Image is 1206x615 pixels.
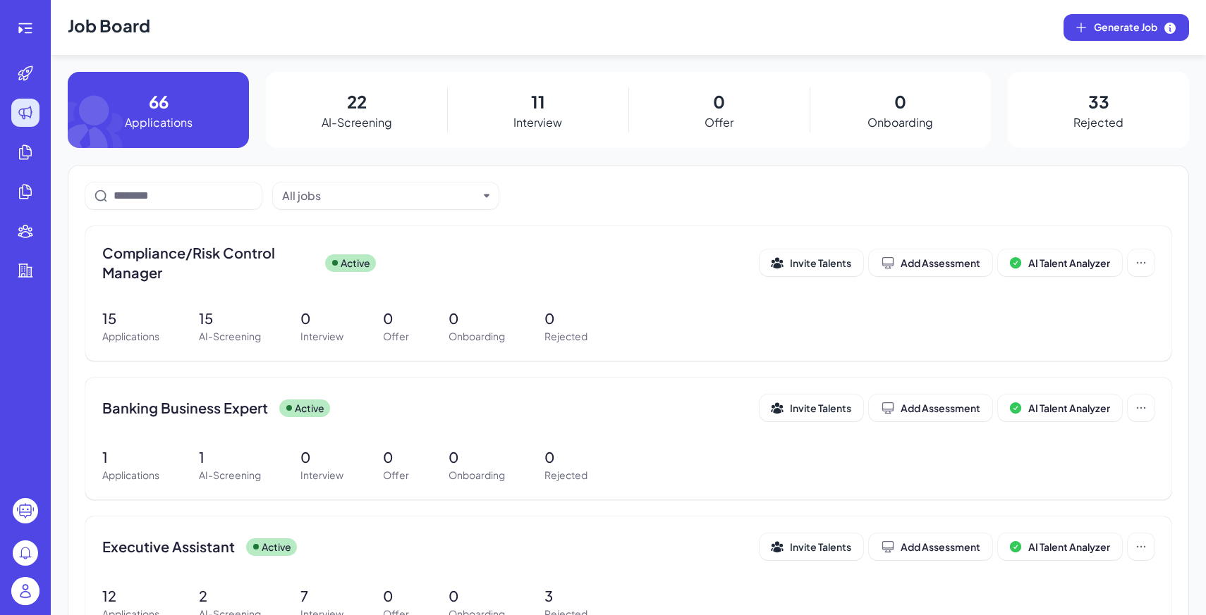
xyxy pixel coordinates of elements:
p: Active [341,256,370,271]
button: AI Talent Analyzer [998,249,1122,276]
p: 0 [713,89,725,114]
span: Invite Talents [790,402,851,414]
div: All jobs [282,187,321,204]
p: Onboarding [867,114,933,131]
p: 0 [894,89,906,114]
div: Add Assessment [881,540,980,554]
p: 15 [102,308,159,329]
p: Applications [125,114,193,131]
span: Generate Job [1094,20,1177,35]
p: AI-Screening [199,468,261,483]
p: Interview [300,468,343,483]
p: 1 [102,447,159,468]
button: AI Talent Analyzer [998,395,1122,421]
p: Rejected [1073,114,1123,131]
p: 15 [199,308,261,329]
button: AI Talent Analyzer [998,533,1122,560]
p: Active [295,401,324,416]
p: 1 [199,447,261,468]
p: Rejected [544,329,587,344]
button: Invite Talents [760,249,863,276]
p: Offer [705,114,733,131]
p: 22 [347,89,367,114]
p: Onboarding [449,329,505,344]
p: Interview [300,329,343,344]
p: AI-Screening [322,114,392,131]
p: 11 [531,89,545,114]
span: Executive Assistant [102,537,235,557]
span: AI Talent Analyzer [1028,540,1110,553]
p: 12 [102,585,159,607]
p: Active [262,540,291,554]
p: 2 [199,585,261,607]
button: Add Assessment [869,395,992,421]
p: Offer [383,329,409,344]
p: 0 [544,447,587,468]
p: 0 [383,585,409,607]
p: 0 [449,585,505,607]
p: Interview [513,114,562,131]
p: 7 [300,585,343,607]
span: Compliance/Risk Control Manager [102,243,314,282]
span: Invite Talents [790,540,851,553]
span: Banking Business Expert [102,398,268,418]
img: user_logo.png [11,577,39,605]
button: Generate Job [1064,14,1189,41]
p: 0 [544,308,587,329]
span: AI Talent Analyzer [1028,402,1110,414]
button: Add Assessment [869,249,992,276]
p: 0 [383,447,409,468]
button: All jobs [282,187,478,204]
p: 0 [300,308,343,329]
p: 3 [544,585,587,607]
p: AI-Screening [199,329,261,344]
p: Onboarding [449,468,505,483]
p: Offer [383,468,409,483]
p: 0 [449,308,505,329]
p: 0 [300,447,343,468]
span: AI Talent Analyzer [1028,256,1110,269]
div: Add Assessment [881,256,980,270]
p: 0 [449,447,505,468]
p: 0 [383,308,409,329]
div: Add Assessment [881,401,980,415]
p: Rejected [544,468,587,483]
p: Applications [102,468,159,483]
p: Applications [102,329,159,344]
p: 33 [1088,89,1109,114]
p: 66 [149,89,169,114]
button: Invite Talents [760,395,863,421]
span: Invite Talents [790,256,851,269]
button: Invite Talents [760,533,863,560]
button: Add Assessment [869,533,992,560]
